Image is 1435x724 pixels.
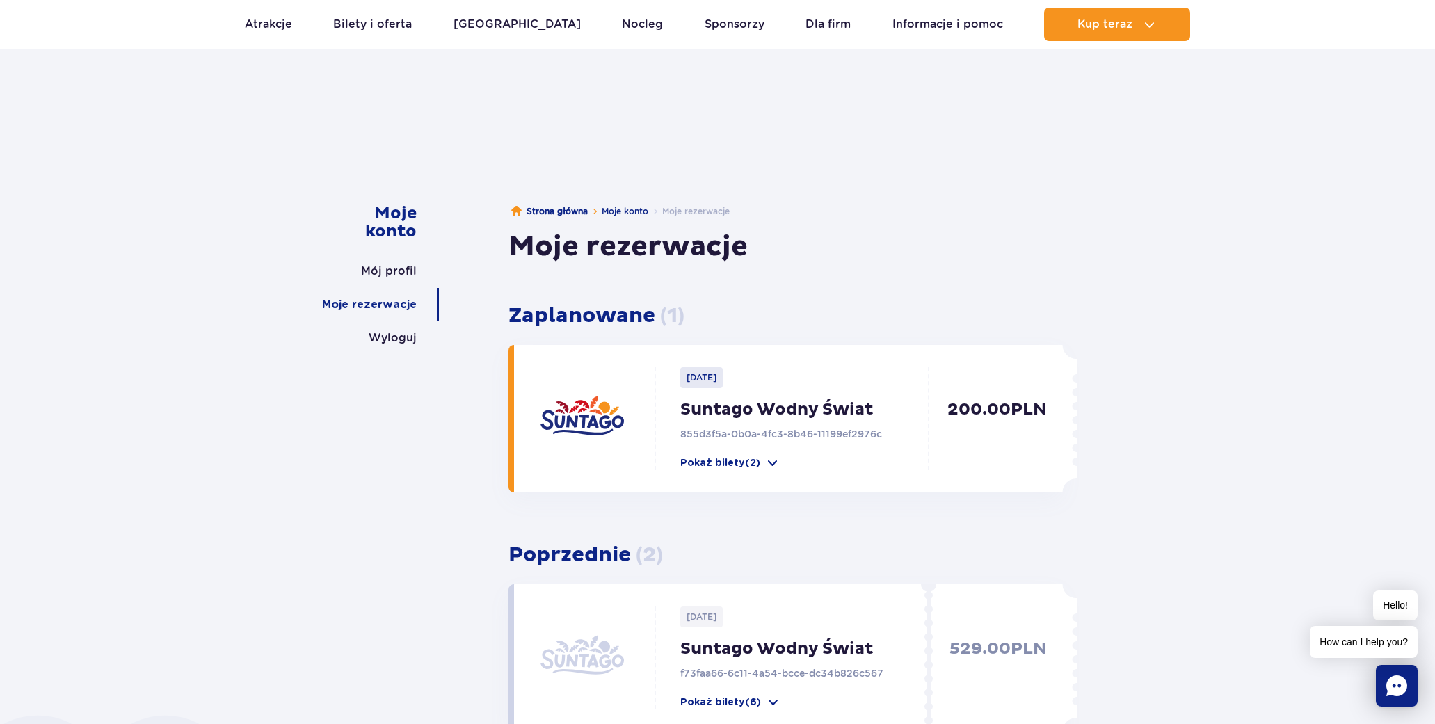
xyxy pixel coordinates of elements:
li: Moje rezerwacje [648,204,730,218]
p: Pokaż bilety (6) [680,695,761,709]
p: 529.00 PLN [936,638,1047,709]
h1: Moje rezerwacje [508,230,748,264]
a: Moje konto [602,206,648,216]
p: f73faa66-6c11-4a54-bcce-dc34b826c567 [680,666,936,680]
span: How can I help you? [1310,626,1418,658]
a: Strona główna [511,204,588,218]
a: Moje konto [326,199,417,246]
span: Kup teraz [1077,18,1132,31]
button: Kup teraz [1044,8,1190,41]
a: Mój profil [361,255,417,288]
h3: Poprzednie [508,542,1077,568]
p: 200.00 PLN [936,399,1047,470]
a: Informacje i pomoc [892,8,1003,41]
p: Suntago Wodny Świat [680,399,936,420]
a: Bilety i oferta [333,8,412,41]
a: Wyloguj [369,321,417,355]
img: suntago [540,618,624,701]
img: suntago [540,378,624,462]
a: Nocleg [622,8,663,41]
p: [DATE] [680,606,723,627]
a: Sponsorzy [705,8,764,41]
div: Chat [1376,665,1418,707]
button: Pokaż bilety(6) [680,695,780,709]
span: ( 1 ) [660,303,684,328]
p: [DATE] [680,367,723,388]
span: ( 2 ) [636,542,663,568]
a: Dla firm [805,8,851,41]
span: Hello! [1373,590,1418,620]
p: 855d3f5a-0b0a-4fc3-8b46-11199ef2976c [680,427,936,441]
a: [GEOGRAPHIC_DATA] [454,8,581,41]
p: Suntago Wodny Świat [680,638,936,659]
button: Pokaż bilety(2) [680,456,780,470]
a: Moje rezerwacje [322,288,417,321]
a: Atrakcje [245,8,292,41]
p: Pokaż bilety (2) [680,456,760,470]
h3: Zaplanowane [508,303,1077,328]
